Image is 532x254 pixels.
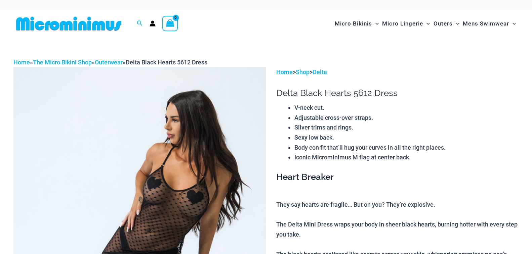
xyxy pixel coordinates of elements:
a: Home [276,68,293,75]
span: » » » [13,59,207,66]
li: Silver trims and rings. [294,122,519,133]
span: Micro Bikinis [335,15,372,32]
h3: Heart Breaker [276,171,519,183]
span: Menu Toggle [372,15,379,32]
h1: Delta Black Hearts 5612 Dress [276,88,519,98]
li: V-neck cut. [294,103,519,113]
span: Outers [434,15,453,32]
a: The Micro Bikini Shop [33,59,92,66]
a: Delta [313,68,327,75]
a: Micro BikinisMenu ToggleMenu Toggle [333,13,380,34]
span: Menu Toggle [453,15,459,32]
span: Menu Toggle [423,15,430,32]
span: Micro Lingerie [382,15,423,32]
li: Iconic Microminimus M flag at center back. [294,152,519,162]
a: Micro LingerieMenu ToggleMenu Toggle [380,13,432,34]
li: Body con fit that’ll hug your curves in all the right places. [294,143,519,153]
a: Home [13,59,30,66]
a: Shop [296,68,310,75]
span: Delta Black Hearts 5612 Dress [126,59,207,66]
nav: Site Navigation [332,12,519,35]
a: Mens SwimwearMenu ToggleMenu Toggle [461,13,518,34]
a: Search icon link [137,19,143,28]
span: Mens Swimwear [463,15,509,32]
a: Outerwear [95,59,123,66]
a: View Shopping Cart, empty [162,16,178,31]
a: OutersMenu ToggleMenu Toggle [432,13,461,34]
img: MM SHOP LOGO FLAT [13,16,124,31]
p: > > [276,67,519,77]
li: Sexy low back. [294,133,519,143]
a: Account icon link [150,20,156,27]
span: Menu Toggle [509,15,516,32]
li: Adjustable cross-over straps. [294,113,519,123]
